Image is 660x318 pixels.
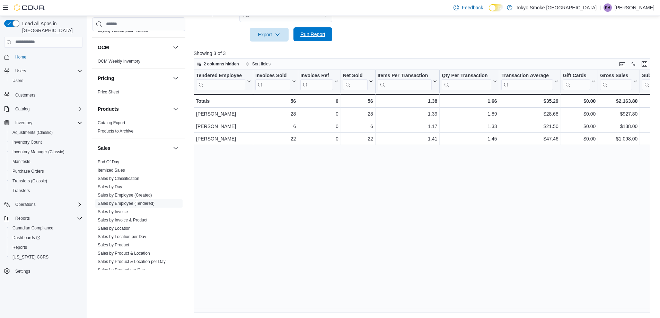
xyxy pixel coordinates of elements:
[343,122,373,130] div: 6
[563,73,596,90] button: Gift Cards
[501,73,558,90] button: Transaction Average
[92,88,185,99] div: Pricing
[343,135,373,143] div: 22
[12,105,32,113] button: Catalog
[98,106,170,112] button: Products
[605,3,610,12] span: KB
[98,75,170,82] button: Pricing
[7,223,85,233] button: Canadian Compliance
[10,138,82,146] span: Inventory Count
[300,135,338,143] div: 0
[451,1,486,15] a: Feedback
[12,91,38,99] a: Customers
[7,176,85,186] button: Transfers (Classic)
[378,122,438,130] div: 1.17
[12,67,29,75] button: Users
[7,252,85,262] button: [US_STATE] CCRS
[196,73,245,79] div: Tendered Employee
[255,73,296,90] button: Invoices Sold
[14,4,45,11] img: Cova
[12,139,42,145] span: Inventory Count
[15,269,30,274] span: Settings
[600,135,637,143] div: $1,098.00
[10,234,43,242] a: Dashboards
[15,54,26,60] span: Home
[196,97,251,105] div: Totals
[255,122,296,130] div: 6
[12,188,30,193] span: Transfers
[92,158,185,277] div: Sales
[300,73,338,90] button: Invoices Ref
[300,110,338,118] div: 0
[10,148,67,156] a: Inventory Manager (Classic)
[92,57,185,68] div: OCM
[10,234,82,242] span: Dashboards
[377,73,437,90] button: Items Per Transaction
[171,43,180,52] button: OCM
[12,130,53,135] span: Adjustments (Classic)
[12,214,33,222] button: Reports
[98,145,170,152] button: Sales
[255,110,296,118] div: 28
[98,234,146,239] span: Sales by Location per Day
[98,267,145,272] a: Sales by Product per Day
[204,61,239,67] span: 2 columns hidden
[10,243,82,252] span: Reports
[98,89,119,95] span: Price Sheet
[12,119,35,127] button: Inventory
[171,144,180,152] button: Sales
[10,76,26,85] a: Users
[12,235,40,240] span: Dashboards
[98,243,129,247] a: Sales by Product
[1,118,85,128] button: Inventory
[600,73,632,79] div: Gross Sales
[618,60,626,68] button: Keyboard shortcuts
[12,267,33,275] a: Settings
[98,44,109,51] h3: OCM
[196,73,245,90] div: Tendered Employee
[12,200,38,209] button: Operations
[7,233,85,243] a: Dashboards
[600,122,637,130] div: $138.00
[343,73,373,90] button: Net Sold
[12,254,49,260] span: [US_STATE] CCRS
[442,73,491,90] div: Qty Per Transaction
[255,135,296,143] div: 22
[12,169,44,174] span: Purchase Orders
[1,213,85,223] button: Reports
[7,186,85,196] button: Transfers
[196,135,251,143] div: [PERSON_NAME]
[98,90,119,94] a: Price Sheet
[343,110,373,118] div: 28
[489,4,503,11] input: Dark Mode
[12,149,64,155] span: Inventory Manager (Classic)
[12,90,82,99] span: Customers
[10,167,47,175] a: Purchase Orders
[629,60,637,68] button: Display options
[98,259,166,264] span: Sales by Product & Location per Day
[196,73,251,90] button: Tendered Employee
[343,73,367,90] div: Net Sold
[300,97,338,105] div: 0
[1,104,85,114] button: Catalog
[300,73,333,90] div: Invoices Ref
[98,167,125,173] span: Itemized Sales
[10,253,82,261] span: Washington CCRS
[10,128,55,137] a: Adjustments (Classic)
[300,31,325,38] span: Run Report
[10,224,82,232] span: Canadian Compliance
[98,160,119,164] a: End Of Day
[12,105,82,113] span: Catalog
[194,50,655,57] p: Showing 3 of 3
[7,157,85,166] button: Manifests
[12,200,82,209] span: Operations
[12,159,30,164] span: Manifests
[15,216,30,221] span: Reports
[98,251,150,256] a: Sales by Product & Location
[7,166,85,176] button: Purchase Orders
[98,218,147,222] a: Sales by Invoice & Product
[501,97,558,105] div: $35.29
